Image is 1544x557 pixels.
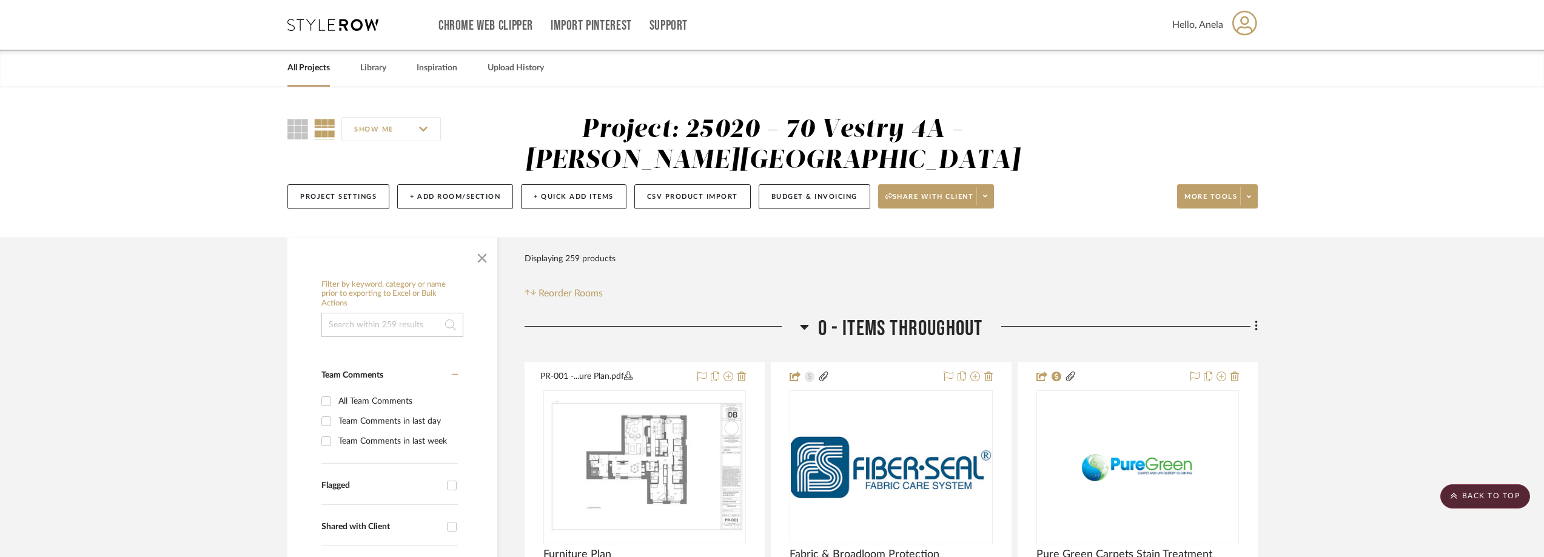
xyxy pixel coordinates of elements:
[551,21,632,31] a: Import Pinterest
[1440,484,1530,509] scroll-to-top-button: BACK TO TOP
[397,184,513,209] button: + Add Room/Section
[759,184,870,209] button: Budget & Invoicing
[525,286,603,301] button: Reorder Rooms
[878,184,995,208] button: Share with client
[488,60,544,76] a: Upload History
[885,192,974,210] span: Share with client
[818,316,983,342] span: 0 - Items Throughout
[1172,18,1223,32] span: Hello, Anela
[1184,192,1237,210] span: More tools
[545,401,745,534] img: Furniture Plan
[1177,184,1258,208] button: More tools
[1062,392,1213,543] img: Pure Green Carpets Stain Treatment
[321,313,463,337] input: Search within 259 results
[321,280,463,309] h6: Filter by keyword, category or name prior to exporting to Excel or Bulk Actions
[321,522,441,532] div: Shared with Client
[521,184,626,209] button: + Quick Add Items
[321,481,441,491] div: Flagged
[338,432,455,451] div: Team Comments in last week
[525,117,1021,173] div: Project: 25020 - 70 Vestry 4A - [PERSON_NAME][GEOGRAPHIC_DATA]
[791,436,991,498] img: Fabric & Broadloom Protection
[417,60,457,76] a: Inspiration
[470,244,494,268] button: Close
[539,286,603,301] span: Reorder Rooms
[634,184,751,209] button: CSV Product Import
[287,60,330,76] a: All Projects
[287,184,389,209] button: Project Settings
[525,247,616,271] div: Displaying 259 products
[438,21,533,31] a: Chrome Web Clipper
[649,21,688,31] a: Support
[338,392,455,411] div: All Team Comments
[360,60,386,76] a: Library
[540,370,690,384] button: PR-001 -...ure Plan.pdf
[321,371,383,379] span: Team Comments
[338,412,455,431] div: Team Comments in last day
